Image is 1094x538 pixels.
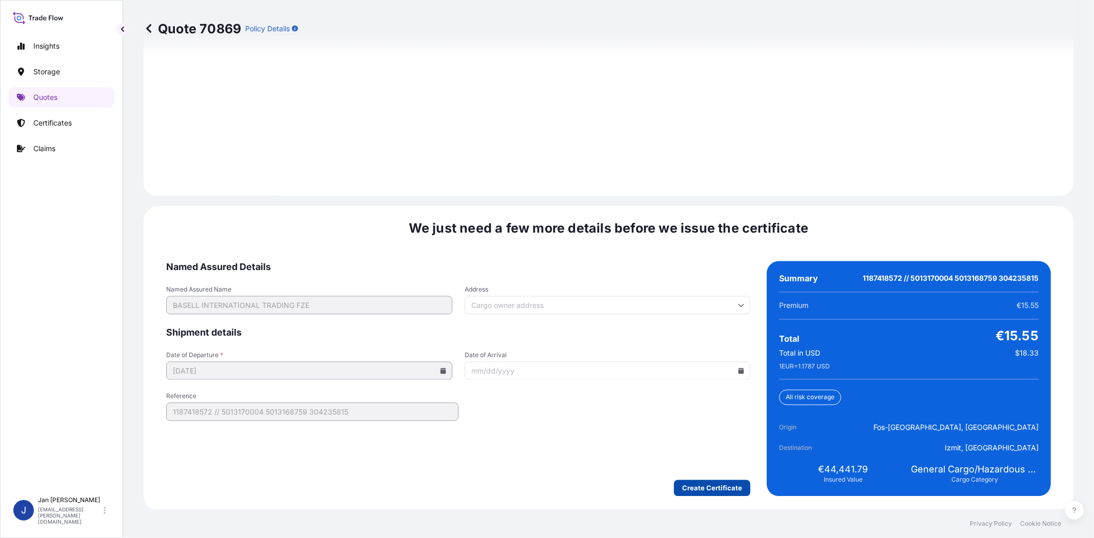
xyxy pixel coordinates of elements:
[945,443,1039,453] span: Izmit, [GEOGRAPHIC_DATA]
[9,87,114,108] a: Quotes
[33,67,60,77] p: Storage
[166,392,459,401] span: Reference
[9,113,114,133] a: Certificates
[779,363,830,371] span: 1 EUR = 1.1787 USD
[9,61,114,82] a: Storage
[465,362,751,380] input: mm/dd/yyyy
[409,220,809,237] span: We just need a few more details before we issue the certificate
[465,296,751,315] input: Cargo owner address
[863,274,1039,284] span: 1187418572 // 5013170004 5013168759 304235815
[166,286,452,294] span: Named Assured Name
[144,20,241,37] p: Quote 70869
[465,351,751,360] span: Date of Arrival
[779,348,820,359] span: Total in USD
[824,476,863,484] span: Insured Value
[38,496,102,504] p: Jan [PERSON_NAME]
[38,506,102,525] p: [EMAIL_ADDRESS][PERSON_NAME][DOMAIN_NAME]
[1020,520,1061,528] a: Cookie Notice
[779,423,837,433] span: Origin
[1015,348,1039,359] span: $18.33
[166,261,750,274] span: Named Assured Details
[779,301,808,311] span: Premium
[166,351,452,360] span: Date of Departure
[674,480,750,496] button: Create Certificate
[166,403,459,421] input: Your internal reference
[166,327,750,339] span: Shipment details
[33,41,59,51] p: Insights
[245,24,290,34] p: Policy Details
[970,520,1012,528] a: Privacy Policy
[911,464,1039,476] span: General Cargo/Hazardous Material
[779,334,799,344] span: Total
[33,118,72,128] p: Certificates
[465,286,751,294] span: Address
[996,328,1039,344] span: €15.55
[1017,301,1039,311] span: €15.55
[779,390,841,405] div: All risk coverage
[9,138,114,159] a: Claims
[682,483,742,493] p: Create Certificate
[951,476,998,484] span: Cargo Category
[9,36,114,56] a: Insights
[779,274,818,284] span: Summary
[21,505,26,515] span: J
[873,423,1039,433] span: Fos-[GEOGRAPHIC_DATA], [GEOGRAPHIC_DATA]
[166,362,452,380] input: mm/dd/yyyy
[33,143,55,154] p: Claims
[779,443,837,453] span: Destination
[818,464,868,476] span: €44,441.79
[33,92,57,102] p: Quotes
